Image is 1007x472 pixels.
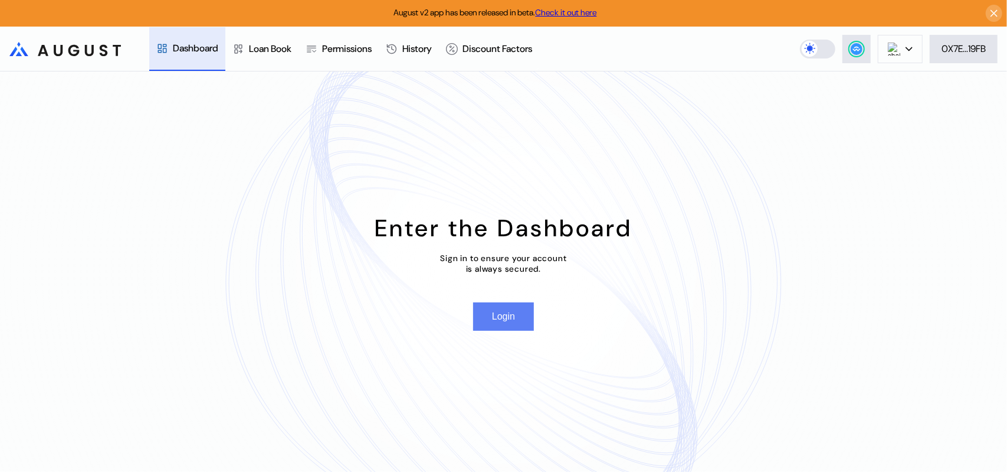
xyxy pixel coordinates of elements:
[536,7,597,18] a: Check it out here
[173,42,218,54] div: Dashboard
[394,7,597,18] span: August v2 app has been released in beta.
[375,213,632,243] div: Enter the Dashboard
[888,43,901,56] img: chain logo
[299,27,379,71] a: Permissions
[473,302,534,331] button: Login
[439,27,539,71] a: Discount Factors
[942,43,986,55] div: 0X7E...19FB
[249,43,291,55] div: Loan Book
[463,43,532,55] div: Discount Factors
[878,35,923,63] button: chain logo
[930,35,998,63] button: 0X7E...19FB
[322,43,372,55] div: Permissions
[441,253,567,274] div: Sign in to ensure your account is always secured.
[379,27,439,71] a: History
[149,27,225,71] a: Dashboard
[225,27,299,71] a: Loan Book
[402,43,432,55] div: History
